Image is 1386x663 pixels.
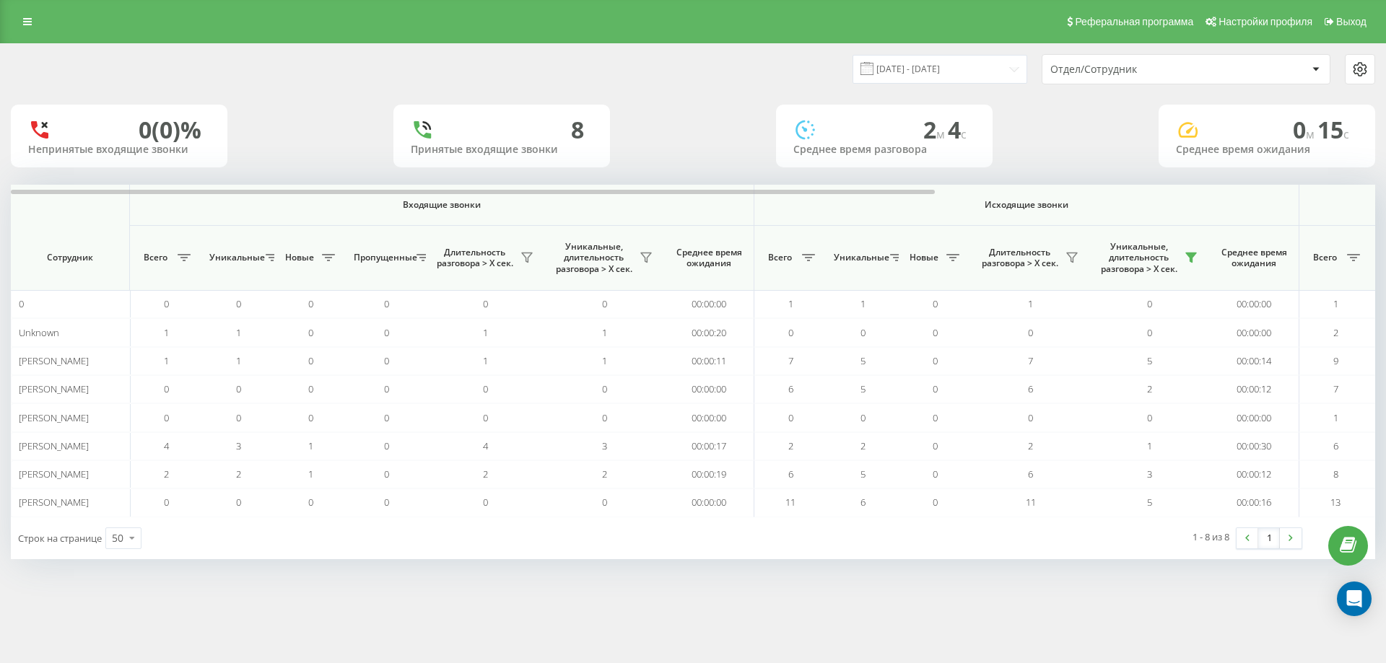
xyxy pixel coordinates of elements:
span: 2 [788,439,793,452]
span: 0 [384,326,389,339]
span: Unknown [19,326,59,339]
span: 0 [384,467,389,480]
span: 3 [236,439,241,452]
span: 2 [236,467,241,480]
span: 0 [1147,326,1152,339]
div: Среднее время ожидания [1176,144,1358,156]
div: 50 [112,531,123,545]
span: 0 [860,326,866,339]
div: Отдел/Сотрудник [1050,63,1223,76]
span: 7 [788,354,793,367]
td: 00:00:30 [1209,432,1299,460]
span: 0 [164,411,169,424]
span: Среднее время ожидания [1220,247,1288,269]
span: 0 [384,496,389,509]
span: 8 [1333,467,1338,480]
span: 0 [933,467,938,480]
span: Новые [282,252,318,263]
td: 00:00:12 [1209,375,1299,403]
span: 6 [1333,439,1338,452]
span: м [936,126,948,142]
span: 1 [308,467,313,480]
span: Уникальные, длительность разговора > Х сек. [552,241,635,275]
span: 5 [860,354,866,367]
td: 00:00:16 [1209,488,1299,517]
div: 1 - 8 из 8 [1193,530,1229,544]
td: 00:00:00 [664,488,754,517]
div: Непринятые входящие звонки [28,144,210,156]
span: 0 [1147,297,1152,310]
span: 5 [860,382,866,395]
span: 1 [483,326,488,339]
span: 1 [308,439,313,452]
span: 5 [1147,496,1152,509]
span: 0 [602,297,607,310]
span: 0 [164,382,169,395]
span: 1 [164,326,169,339]
span: 1 [236,354,241,367]
span: Пропущенные [354,252,412,263]
span: 0 [384,439,389,452]
span: 6 [1028,467,1033,480]
span: Всего [762,252,798,263]
a: 1 [1258,528,1280,548]
span: 0 [483,382,488,395]
span: 0 [308,411,313,424]
span: c [1343,126,1349,142]
span: Уникальные, длительность разговора > Х сек. [1097,241,1180,275]
div: Принятые входящие звонки [411,144,593,156]
span: 2 [923,114,948,145]
span: 3 [602,439,607,452]
span: 0 [788,411,793,424]
td: 00:00:17 [664,432,754,460]
span: 0 [164,297,169,310]
span: 1 [602,326,607,339]
td: 00:00:11 [664,347,754,375]
span: 0 [860,411,866,424]
span: 6 [788,382,793,395]
span: 0 [308,326,313,339]
td: 00:00:00 [1209,403,1299,431]
span: м [1306,126,1317,142]
span: 1 [483,354,488,367]
span: 2 [1147,382,1152,395]
td: 00:00:00 [664,375,754,403]
span: Среднее время ожидания [675,247,743,269]
span: Новые [906,252,942,263]
span: 2 [164,467,169,480]
span: 0 [308,382,313,395]
span: 0 [308,297,313,310]
span: Исходящие звонки [788,199,1265,211]
div: Open Intercom Messenger [1337,581,1372,616]
span: 0 [384,297,389,310]
span: Строк на странице [18,532,102,545]
span: 1 [236,326,241,339]
td: 00:00:00 [664,290,754,318]
span: 1 [164,354,169,367]
span: 11 [785,496,796,509]
span: c [961,126,967,142]
div: Среднее время разговора [793,144,975,156]
td: 00:00:00 [1209,318,1299,346]
span: 1 [1333,411,1338,424]
td: 00:00:20 [664,318,754,346]
span: 7 [1028,354,1033,367]
span: 2 [602,467,607,480]
span: 0 [933,354,938,367]
span: 0 [933,439,938,452]
span: 0 [1028,411,1033,424]
span: 0 [1028,326,1033,339]
span: 0 [933,496,938,509]
span: 1 [788,297,793,310]
span: 0 [483,411,488,424]
span: 6 [860,496,866,509]
span: 0 [602,496,607,509]
span: Сотрудник [23,252,117,263]
span: 0 [483,297,488,310]
span: 0 [933,382,938,395]
span: 4 [948,114,967,145]
span: 13 [1330,496,1341,509]
span: 0 [1147,411,1152,424]
span: Входящие звонки [167,199,716,211]
span: [PERSON_NAME] [19,496,89,509]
